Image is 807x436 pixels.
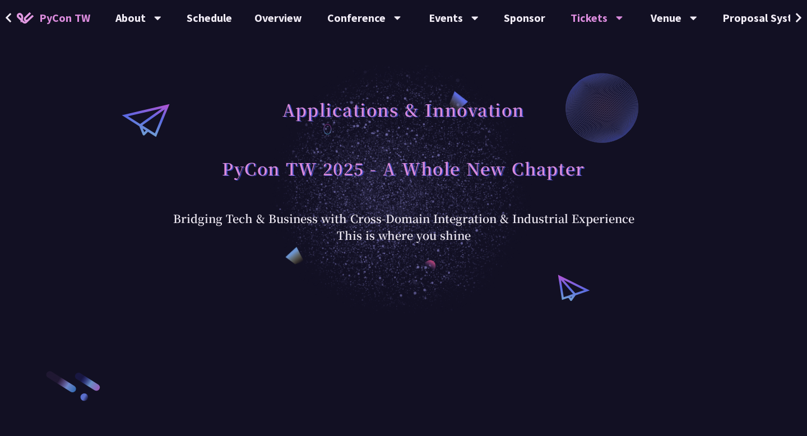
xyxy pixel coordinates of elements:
[39,10,90,26] span: PyCon TW
[222,151,585,185] h1: PyCon TW 2025 - A Whole New Chapter
[173,210,634,244] div: Bridging Tech & Business with Cross-Domain Integration & Industrial Experience This is where you ...
[282,92,525,126] h1: Applications & Innovation
[6,4,101,32] a: PyCon TW
[17,12,34,24] img: Home icon of PyCon TW 2025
